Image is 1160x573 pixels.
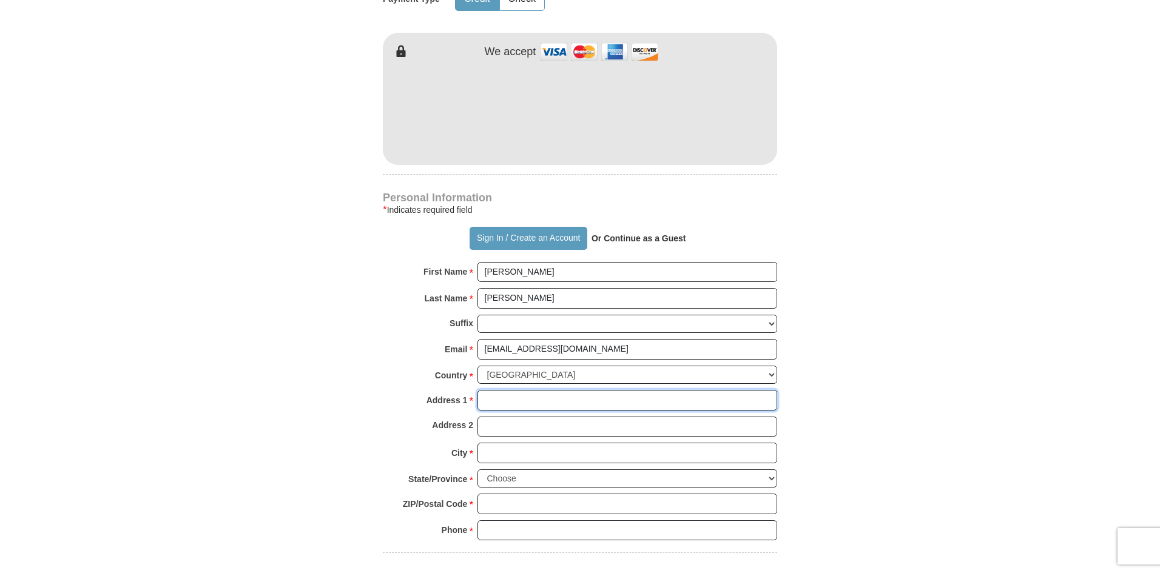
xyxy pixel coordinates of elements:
[423,263,467,280] strong: First Name
[408,471,467,488] strong: State/Province
[470,227,587,250] button: Sign In / Create an Account
[592,233,686,243] strong: Or Continue as a Guest
[432,417,473,434] strong: Address 2
[539,39,660,65] img: credit cards accepted
[442,521,468,538] strong: Phone
[435,367,468,384] strong: Country
[450,315,473,332] strong: Suffix
[425,290,468,307] strong: Last Name
[451,444,467,461] strong: City
[383,193,777,203] h4: Personal Information
[383,203,777,217] div: Indicates required field
[403,495,468,512] strong: ZIP/Postal Code
[485,45,536,59] h4: We accept
[445,341,467,358] strong: Email
[427,392,468,409] strong: Address 1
